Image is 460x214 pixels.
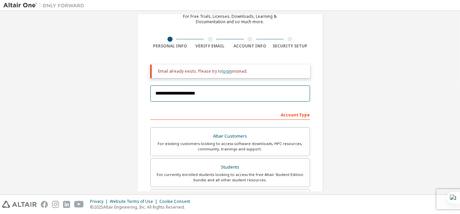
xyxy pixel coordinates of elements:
img: instagram.svg [52,201,59,208]
div: For currently enrolled students looking to access the free Altair Student Edition bundle and all ... [155,172,306,183]
div: Personal Info [150,43,190,49]
a: login [222,68,232,74]
div: Website Terms of Use [110,199,159,204]
div: For existing customers looking to access software downloads, HPC resources, community, trainings ... [155,141,306,152]
img: linkedin.svg [63,201,70,208]
img: altair_logo.svg [2,201,37,208]
div: Privacy [90,199,110,204]
div: Verify Email [190,43,230,49]
div: Account Type [150,109,310,120]
img: facebook.svg [41,201,48,208]
img: youtube.svg [74,201,84,208]
p: © 2025 Altair Engineering, Inc. All Rights Reserved. [90,204,194,210]
div: Cookie Consent [159,199,194,204]
div: Account Info [230,43,270,49]
div: Email already exists. Please try to instead. [158,69,305,74]
div: Altair Customers [155,132,306,141]
div: Students [155,163,306,172]
img: Altair One [3,2,88,9]
div: For Free Trials, Licenses, Downloads, Learning & Documentation and so much more. [183,14,277,25]
div: Security Setup [270,43,310,49]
